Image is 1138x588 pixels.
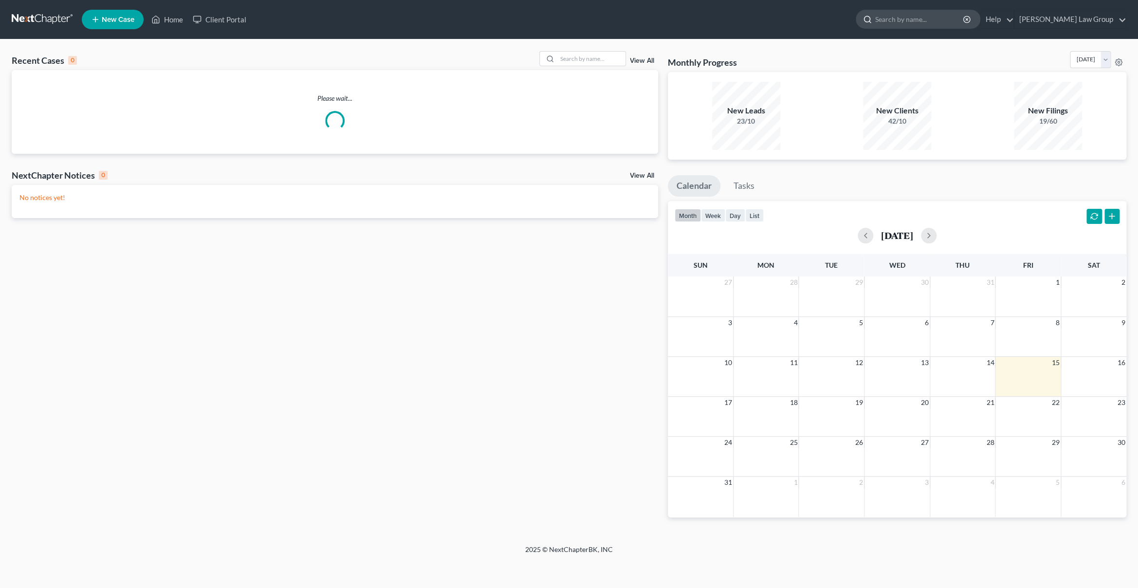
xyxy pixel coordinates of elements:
[863,105,931,116] div: New Clients
[727,317,733,329] span: 3
[789,276,798,288] span: 28
[712,116,780,126] div: 23/10
[854,357,864,368] span: 12
[875,10,964,28] input: Search by name...
[723,477,733,488] span: 31
[725,209,745,222] button: day
[920,357,930,368] span: 13
[985,437,995,448] span: 28
[789,437,798,448] span: 25
[147,11,188,28] a: Home
[889,261,905,269] span: Wed
[1120,477,1126,488] span: 6
[723,437,733,448] span: 24
[1055,276,1061,288] span: 1
[985,276,995,288] span: 31
[989,317,995,329] span: 7
[1055,477,1061,488] span: 5
[102,16,134,23] span: New Case
[792,317,798,329] span: 4
[630,172,654,179] a: View All
[789,357,798,368] span: 11
[725,175,763,197] a: Tasks
[792,477,798,488] span: 1
[99,171,108,180] div: 0
[854,276,864,288] span: 29
[858,317,864,329] span: 5
[985,357,995,368] span: 14
[924,317,930,329] span: 6
[1055,317,1061,329] span: 8
[825,261,838,269] span: Tue
[955,261,970,269] span: Thu
[701,209,725,222] button: week
[858,477,864,488] span: 2
[292,545,846,562] div: 2025 © NextChapterBK, INC
[723,276,733,288] span: 27
[675,209,701,222] button: month
[1014,11,1126,28] a: [PERSON_NAME] Law Group
[668,175,720,197] a: Calendar
[924,477,930,488] span: 3
[557,52,625,66] input: Search by name...
[989,477,995,488] span: 4
[1117,437,1126,448] span: 30
[630,57,654,64] a: View All
[723,397,733,408] span: 17
[1051,437,1061,448] span: 29
[757,261,774,269] span: Mon
[985,397,995,408] span: 21
[68,56,77,65] div: 0
[745,209,764,222] button: list
[1014,105,1082,116] div: New Filings
[1117,397,1126,408] span: 23
[920,397,930,408] span: 20
[1014,116,1082,126] div: 19/60
[854,437,864,448] span: 26
[19,193,650,202] p: No notices yet!
[1023,261,1033,269] span: Fri
[668,56,737,68] h3: Monthly Progress
[1120,317,1126,329] span: 9
[1051,397,1061,408] span: 22
[12,93,658,103] p: Please wait...
[188,11,251,28] a: Client Portal
[723,357,733,368] span: 10
[1051,357,1061,368] span: 15
[854,397,864,408] span: 19
[12,169,108,181] div: NextChapter Notices
[920,437,930,448] span: 27
[12,55,77,66] div: Recent Cases
[789,397,798,408] span: 18
[981,11,1013,28] a: Help
[881,230,913,240] h2: [DATE]
[693,261,707,269] span: Sun
[920,276,930,288] span: 30
[1087,261,1100,269] span: Sat
[712,105,780,116] div: New Leads
[863,116,931,126] div: 42/10
[1117,357,1126,368] span: 16
[1120,276,1126,288] span: 2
